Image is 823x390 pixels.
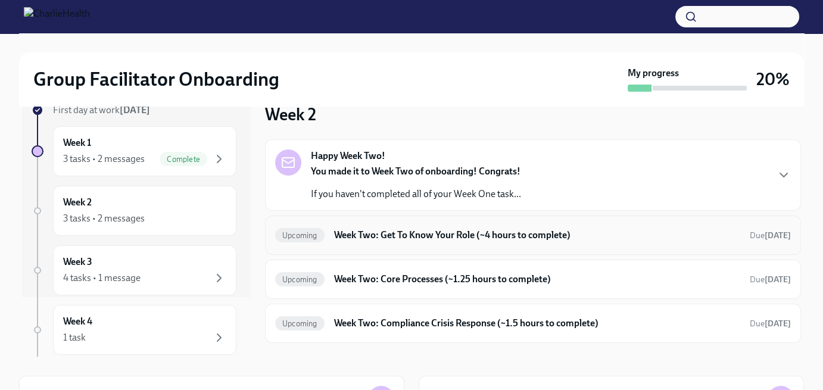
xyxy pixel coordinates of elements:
[120,104,150,116] strong: [DATE]
[63,212,145,225] div: 3 tasks • 2 messages
[53,104,150,116] span: First day at work
[765,274,791,285] strong: [DATE]
[311,166,520,177] strong: You made it to Week Two of onboarding! Congrats!
[628,67,679,80] strong: My progress
[32,126,236,176] a: Week 13 tasks • 2 messagesComplete
[275,270,791,289] a: UpcomingWeek Two: Core Processes (~1.25 hours to complete)Due[DATE]
[63,315,92,328] h6: Week 4
[32,104,236,117] a: First day at work[DATE]
[275,314,791,333] a: UpcomingWeek Two: Compliance Crisis Response (~1.5 hours to complete)Due[DATE]
[334,229,740,242] h6: Week Two: Get To Know Your Role (~4 hours to complete)
[275,226,791,245] a: UpcomingWeek Two: Get To Know Your Role (~4 hours to complete)Due[DATE]
[756,68,790,90] h3: 20%
[275,319,325,328] span: Upcoming
[750,230,791,241] span: Due
[275,231,325,240] span: Upcoming
[750,274,791,285] span: August 25th, 2025 10:00
[63,196,92,209] h6: Week 2
[275,275,325,284] span: Upcoming
[311,188,521,201] p: If you haven't completed all of your Week One task...
[750,274,791,285] span: Due
[750,318,791,329] span: August 25th, 2025 10:00
[750,230,791,241] span: August 25th, 2025 10:00
[765,319,791,329] strong: [DATE]
[63,255,92,269] h6: Week 3
[63,272,141,285] div: 4 tasks • 1 message
[265,104,316,125] h3: Week 2
[311,149,385,163] strong: Happy Week Two!
[160,155,207,164] span: Complete
[334,273,740,286] h6: Week Two: Core Processes (~1.25 hours to complete)
[63,136,91,149] h6: Week 1
[63,331,86,344] div: 1 task
[63,152,145,166] div: 3 tasks • 2 messages
[750,319,791,329] span: Due
[33,67,279,91] h2: Group Facilitator Onboarding
[32,245,236,295] a: Week 34 tasks • 1 message
[32,305,236,355] a: Week 41 task
[765,230,791,241] strong: [DATE]
[24,7,90,26] img: CharlieHealth
[32,186,236,236] a: Week 23 tasks • 2 messages
[334,317,740,330] h6: Week Two: Compliance Crisis Response (~1.5 hours to complete)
